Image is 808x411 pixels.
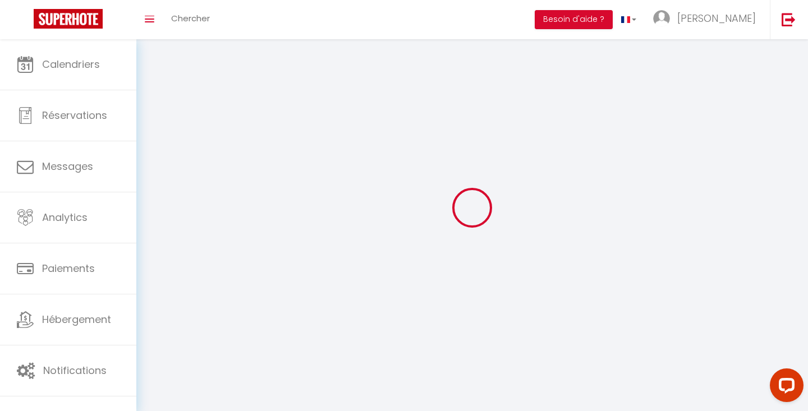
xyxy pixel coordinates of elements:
span: Messages [42,159,93,173]
img: Super Booking [34,9,103,29]
span: Chercher [171,12,210,24]
span: Calendriers [42,57,100,71]
img: ... [653,10,670,27]
img: logout [782,12,796,26]
span: Paiements [42,261,95,275]
span: Réservations [42,108,107,122]
span: Notifications [43,363,107,377]
button: Besoin d'aide ? [535,10,613,29]
span: Analytics [42,210,88,224]
iframe: LiveChat chat widget [761,364,808,411]
span: [PERSON_NAME] [677,11,756,25]
span: Hébergement [42,312,111,326]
